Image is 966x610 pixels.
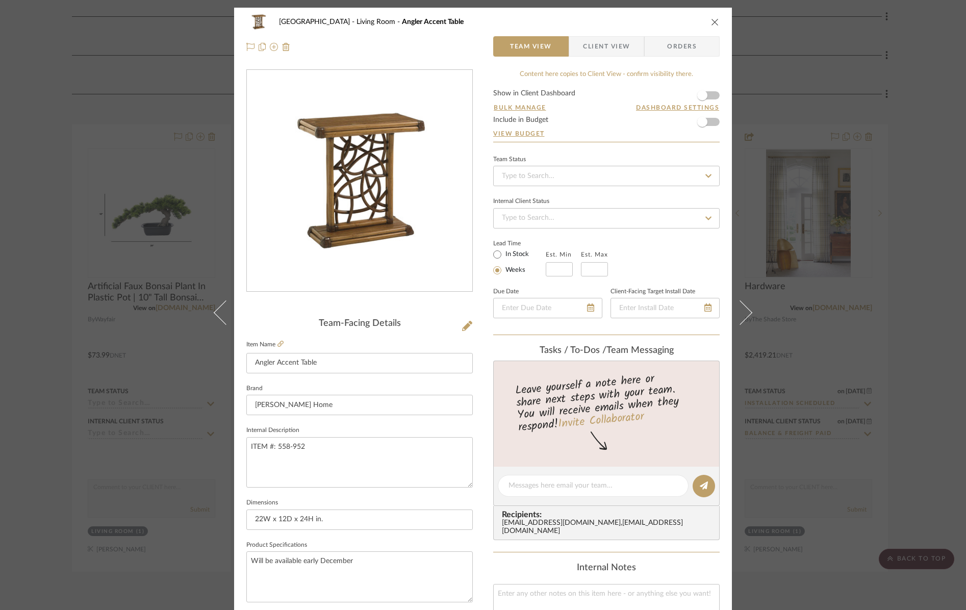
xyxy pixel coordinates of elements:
[502,519,715,536] div: [EMAIL_ADDRESS][DOMAIN_NAME] , [EMAIL_ADDRESS][DOMAIN_NAME]
[510,36,552,57] span: Team View
[247,96,472,266] img: 50a1f212-5d53-4f88-a0b4-34ab54dcc65b_436x436.jpg
[282,43,290,51] img: Remove from project
[611,289,695,294] label: Client-Facing Target Install Date
[493,345,720,357] div: team Messaging
[246,428,299,433] label: Internal Description
[557,408,645,434] a: Invite Collaborator
[611,298,720,318] input: Enter Install Date
[493,298,602,318] input: Enter Due Date
[493,208,720,228] input: Type to Search…
[493,166,720,186] input: Type to Search…
[357,18,402,26] span: Living Room
[503,266,525,275] label: Weeks
[246,386,263,391] label: Brand
[493,239,546,248] label: Lead Time
[493,289,519,294] label: Due Date
[246,543,307,548] label: Product Specifications
[540,346,606,355] span: Tasks / To-Dos /
[402,18,464,26] span: Angler Accent Table
[246,395,473,415] input: Enter Brand
[246,500,278,505] label: Dimensions
[635,103,720,112] button: Dashboard Settings
[493,199,549,204] div: Internal Client Status
[493,563,720,574] div: Internal Notes
[492,368,721,436] div: Leave yourself a note here or share next steps with your team. You will receive emails when they ...
[493,130,720,138] a: View Budget
[493,157,526,162] div: Team Status
[246,12,271,32] img: 50a1f212-5d53-4f88-a0b4-34ab54dcc65b_48x40.jpg
[493,69,720,80] div: Content here copies to Client View - confirm visibility there.
[246,340,284,349] label: Item Name
[493,103,547,112] button: Bulk Manage
[246,318,473,329] div: Team-Facing Details
[710,17,720,27] button: close
[279,18,357,26] span: [GEOGRAPHIC_DATA]
[581,251,608,258] label: Est. Max
[656,36,708,57] span: Orders
[502,510,715,519] span: Recipients:
[503,250,529,259] label: In Stock
[583,36,630,57] span: Client View
[247,96,472,266] div: 0
[246,353,473,373] input: Enter Item Name
[246,510,473,530] input: Enter the dimensions of this item
[546,251,572,258] label: Est. Min
[493,248,546,276] mat-radio-group: Select item type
